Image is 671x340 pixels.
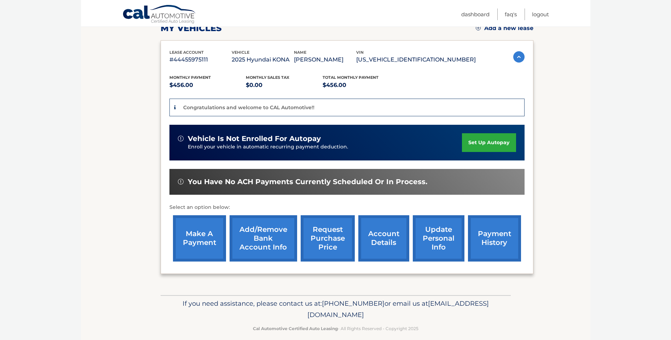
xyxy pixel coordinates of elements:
[161,23,222,34] h2: my vehicles
[356,50,364,55] span: vin
[323,75,378,80] span: Total Monthly Payment
[178,136,184,141] img: alert-white.svg
[232,55,294,65] p: 2025 Hyundai KONA
[476,25,533,32] a: Add a new lease
[294,50,306,55] span: name
[294,55,356,65] p: [PERSON_NAME]
[165,325,506,332] p: - All Rights Reserved - Copyright 2025
[476,25,481,30] img: add.svg
[322,299,384,307] span: [PHONE_NUMBER]
[188,177,427,186] span: You have no ACH payments currently scheduled or in process.
[169,50,204,55] span: lease account
[513,51,525,63] img: accordion-active.svg
[232,50,249,55] span: vehicle
[169,75,211,80] span: Monthly Payment
[188,143,462,151] p: Enroll your vehicle in automatic recurring payment deduction.
[413,215,464,262] a: update personal info
[356,55,476,65] p: [US_VEHICLE_IDENTIFICATION_NUMBER]
[230,215,297,262] a: Add/Remove bank account info
[358,215,409,262] a: account details
[323,80,399,90] p: $456.00
[169,55,232,65] p: #44455975111
[165,298,506,321] p: If you need assistance, please contact us at: or email us at
[178,179,184,184] img: alert-white.svg
[253,326,338,331] strong: Cal Automotive Certified Auto Leasing
[532,8,549,20] a: Logout
[462,133,516,152] a: set up autopay
[246,75,289,80] span: Monthly sales Tax
[169,80,246,90] p: $456.00
[183,104,314,111] p: Congratulations and welcome to CAL Automotive!!
[468,215,521,262] a: payment history
[188,134,321,143] span: vehicle is not enrolled for autopay
[461,8,490,20] a: Dashboard
[246,80,323,90] p: $0.00
[301,215,355,262] a: request purchase price
[505,8,517,20] a: FAQ's
[122,5,197,25] a: Cal Automotive
[169,203,525,212] p: Select an option below:
[173,215,226,262] a: make a payment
